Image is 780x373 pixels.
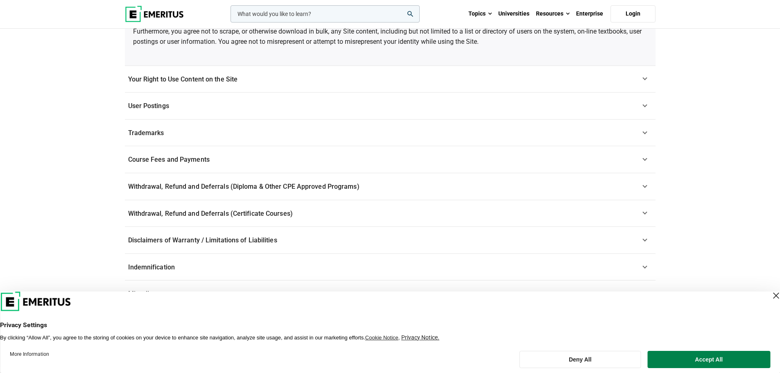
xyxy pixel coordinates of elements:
a: Disclaimers of Warranty / Limitations of Liabilities [125,227,656,254]
a: Miscellaneous [125,280,656,307]
span: Trademarks [128,129,164,137]
a: User Postings [125,93,656,120]
span: User Postings [128,102,169,110]
a: Withdrawal, Refund and Deferrals (Diploma & Other CPE Approved Programs) [125,173,656,200]
span: Indemnification [128,263,175,271]
span: Miscellaneous [128,290,171,298]
p: Furthermore, you agree not to scrape, or otherwise download in bulk, any Site content, including ... [133,26,647,47]
span: Your Right to Use Content on the Site [128,75,238,83]
a: Indemnification [125,254,656,281]
input: woocommerce-product-search-field-0 [231,5,420,23]
span: Course Fees and Payments [128,156,210,163]
a: Login [610,5,656,23]
a: Your Right to Use Content on the Site [125,66,656,93]
a: Withdrawal, Refund and Deferrals (Certificate Courses) [125,200,656,227]
a: Trademarks [125,120,656,147]
span: Disclaimers of Warranty / Limitations of Liabilities [128,236,277,244]
span: Withdrawal, Refund and Deferrals (Diploma & Other CPE Approved Programs) [128,183,359,190]
a: Course Fees and Payments [125,146,656,173]
span: Withdrawal, Refund and Deferrals (Certificate Courses) [128,210,293,217]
